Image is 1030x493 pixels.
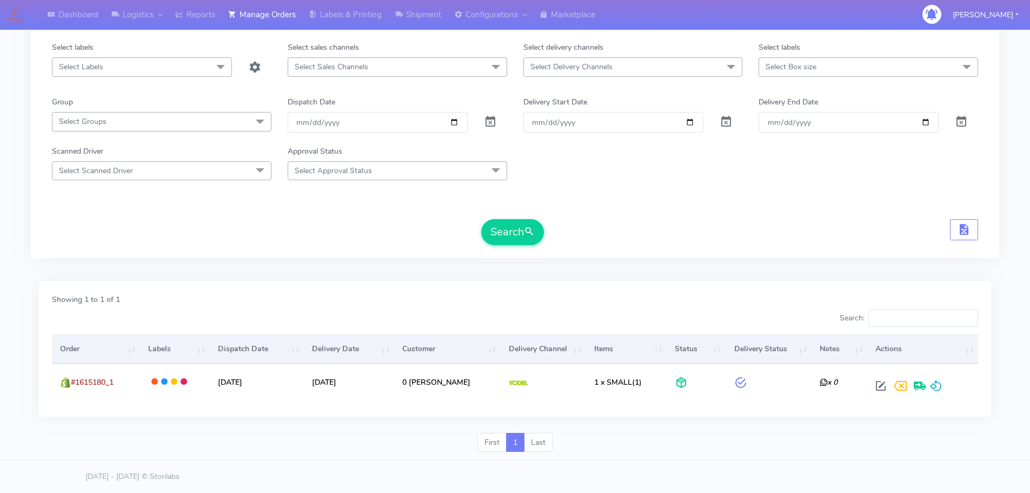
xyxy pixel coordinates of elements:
td: 0 [PERSON_NAME] [394,364,501,400]
img: Yodel [509,380,528,386]
label: Select labels [759,42,800,53]
span: Select Groups [59,116,107,127]
label: Dispatch Date [288,96,335,108]
th: Customer: activate to sort column ascending [394,334,501,364]
th: Items: activate to sort column ascending [586,334,667,364]
label: Showing 1 to 1 of 1 [52,294,120,305]
label: Approval Status [288,146,342,157]
th: Order: activate to sort column ascending [52,334,140,364]
span: Select Delivery Channels [530,62,613,72]
th: Status: activate to sort column ascending [667,334,726,364]
th: Dispatch Date: activate to sort column ascending [210,334,304,364]
th: Notes: activate to sort column ascending [812,334,868,364]
td: [DATE] [304,364,394,400]
input: Search: [868,310,978,327]
label: Search: [840,310,978,327]
span: (1) [594,377,642,387]
button: Search [481,219,544,245]
label: Select delivery channels [523,42,603,53]
th: Delivery Channel: activate to sort column ascending [501,334,586,364]
label: Delivery End Date [759,96,818,108]
label: Delivery Start Date [523,96,587,108]
span: 1 x SMALL [594,377,632,387]
th: Delivery Date: activate to sort column ascending [304,334,394,364]
th: Actions: activate to sort column ascending [867,334,978,364]
span: Select Scanned Driver [59,166,133,176]
td: [DATE] [210,364,304,400]
span: #1615180_1 [71,377,114,387]
label: Select labels [52,42,94,53]
label: Group [52,96,73,108]
span: Select Approval Status [295,166,372,176]
i: x 0 [820,377,838,387]
button: [PERSON_NAME] [945,4,1027,26]
a: 1 [506,433,524,452]
span: Select Labels [59,62,103,72]
th: Labels: activate to sort column ascending [140,334,210,364]
th: Delivery Status: activate to sort column ascending [726,334,812,364]
label: Select sales channels [288,42,359,53]
span: Select Sales Channels [295,62,368,72]
label: Scanned Driver [52,146,103,157]
span: Select Box size [766,62,816,72]
img: shopify.png [60,377,71,388]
